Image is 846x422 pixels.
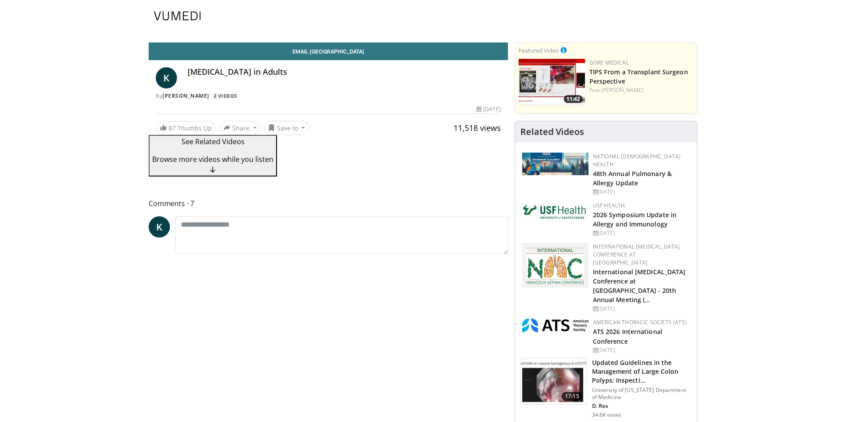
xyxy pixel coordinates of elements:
span: Comments 7 [149,198,508,209]
a: Email [GEOGRAPHIC_DATA] [149,42,508,60]
h3: Updated Guidelines in the Management of Large Colon Polyps: Inspection to Resection [592,358,692,385]
span: 11,518 views [454,123,501,133]
div: [DATE] [477,105,500,113]
div: By [156,92,501,100]
img: 9485e4e4-7c5e-4f02-b036-ba13241ea18b.png.150x105_q85_autocrop_double_scale_upscale_version-0.2.png [522,243,588,288]
a: 11:42 [519,59,585,105]
div: [DATE] [593,346,690,354]
a: [PERSON_NAME] [601,86,643,94]
a: TIPS From a Transplant Surgeon Perspective [589,68,688,85]
p: 34.6K views [592,411,621,418]
a: American Thoracic Society (ATS) [593,318,687,326]
a: ATS 2026 International Conference [593,327,662,345]
a: USF Health [593,202,625,209]
img: b90f5d12-84c1-472e-b843-5cad6c7ef911.jpg.150x105_q85_autocrop_double_scale_upscale_version-0.2.jpg [522,153,588,175]
img: dfcfcb0d-b871-4e1a-9f0c-9f64970f7dd8.150x105_q85_crop-smart_upscale.jpg [521,359,586,405]
img: 31f0e357-1e8b-4c70-9a73-47d0d0a8b17d.png.150x105_q85_autocrop_double_scale_upscale_version-0.2.jpg [522,318,588,332]
img: 4003d3dc-4d84-4588-a4af-bb6b84f49ae6.150x105_q85_crop-smart_upscale.jpg [519,59,585,105]
a: This is paid for by Gore Medical [561,45,567,55]
p: Douglas Rex [592,403,692,410]
span: 17:15 [561,392,583,401]
h4: Related Videos [520,127,584,137]
a: 17:15 Updated Guidelines in the Management of Large Colon Polyps: Inspecti… University of [US_STA... [520,358,692,418]
a: International [MEDICAL_DATA] Conference at [GEOGRAPHIC_DATA] - 20th Annual Meeting (… [593,268,686,304]
div: Feat. [589,86,693,94]
button: Save to [264,121,309,135]
p: See Related Videos [152,136,273,147]
button: Share [219,121,261,135]
a: [PERSON_NAME] [162,92,209,100]
p: University of [US_STATE] Department of Medicine [592,387,692,401]
a: Gore Medical [589,59,629,66]
span: Browse more videos while you listen [152,154,273,164]
span: 87 [169,124,176,132]
div: [DATE] [593,188,690,196]
img: VuMedi Logo [154,12,201,20]
div: [DATE] [593,305,690,313]
a: 2026 Symposium Update in Allergy and Immunology [593,211,677,228]
a: 87 Thumbs Up [156,121,216,135]
button: See Related Videos Browse more videos while you listen [149,135,277,176]
span: 11:42 [564,95,583,103]
div: [DATE] [593,229,690,237]
h4: [MEDICAL_DATA] in Adults [188,67,501,77]
a: K [156,67,177,88]
a: International [MEDICAL_DATA] Conference at [GEOGRAPHIC_DATA] [593,243,680,266]
a: 48th Annual Pulmonary & Allergy Update [593,169,672,187]
img: 6ba8804a-8538-4002-95e7-a8f8012d4a11.png.150x105_q85_autocrop_double_scale_upscale_version-0.2.jpg [522,202,588,221]
a: 2 Videos [211,92,240,100]
a: K [149,216,170,238]
small: Featured Video [519,46,559,54]
a: National [DEMOGRAPHIC_DATA] Health [593,153,681,168]
h2: International Asthma Conference at Nemacolin - 20th Annual Meeting (Live and Virtual) [593,267,690,304]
